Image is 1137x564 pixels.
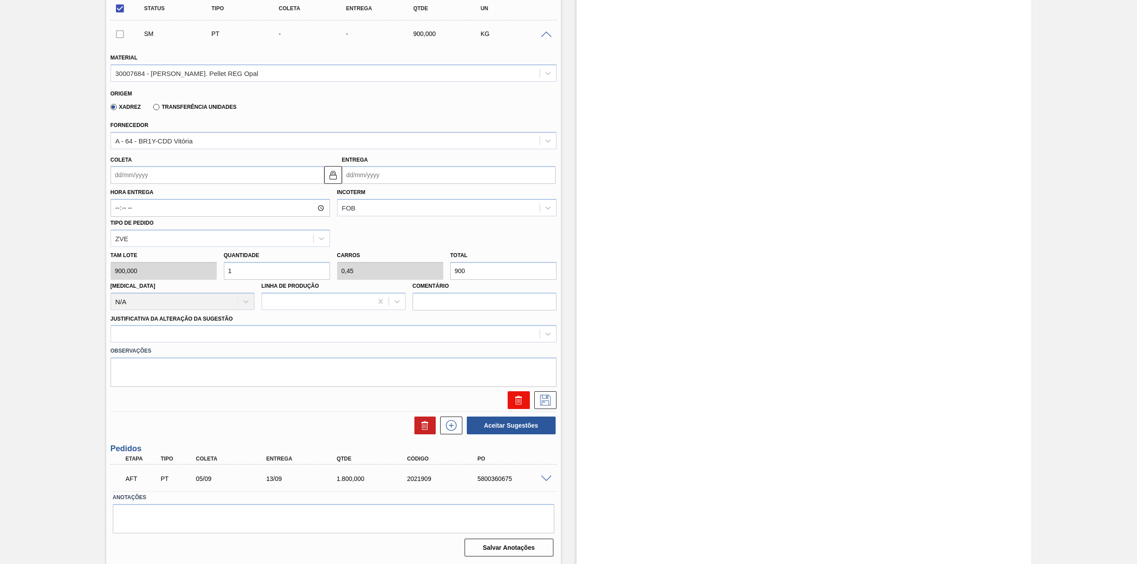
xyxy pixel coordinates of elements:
[462,416,557,435] div: Aceitar Sugestões
[111,55,138,61] label: Material
[342,157,368,163] label: Entrega
[123,469,162,489] div: Aguardando Fornecimento
[111,283,155,289] label: [MEDICAL_DATA]
[115,234,128,242] div: ZVE
[111,91,132,97] label: Origem
[413,280,557,293] label: Comentário
[503,391,530,409] div: Excluir Sugestão
[111,166,324,184] input: dd/mm/yyyy
[194,475,274,482] div: 05/09/2025
[276,30,353,37] div: -
[436,417,462,434] div: Nova sugestão
[475,456,556,462] div: PO
[334,475,415,482] div: 1.800,000
[224,252,259,258] label: Quantidade
[276,5,353,12] div: Coleta
[111,316,233,322] label: Justificativa da Alteração da Sugestão
[467,417,556,434] button: Aceitar Sugestões
[450,252,468,258] label: Total
[405,456,485,462] div: Código
[142,5,219,12] div: Status
[209,5,286,12] div: Tipo
[111,345,557,357] label: Observações
[153,104,236,110] label: Transferência Unidades
[475,475,556,482] div: 5800360675
[478,5,555,12] div: UN
[159,456,197,462] div: Tipo
[111,444,557,453] h3: Pedidos
[111,186,330,199] label: Hora Entrega
[334,456,415,462] div: Qtde
[111,122,148,128] label: Fornecedor
[344,5,421,12] div: Entrega
[342,204,356,212] div: FOB
[530,391,557,409] div: Salvar Sugestão
[111,249,217,262] label: Tam lote
[264,475,344,482] div: 13/09/2025
[209,30,286,37] div: Pedido de Transferência
[410,417,436,434] div: Excluir Sugestões
[126,475,159,482] p: AFT
[264,456,344,462] div: Entrega
[194,456,274,462] div: Coleta
[411,30,488,37] div: 900,000
[111,220,154,226] label: Tipo de pedido
[111,104,141,110] label: Xadrez
[337,189,366,195] label: Incoterm
[324,166,342,184] button: locked
[405,475,485,482] div: 2021909
[465,539,553,556] button: Salvar Anotações
[328,170,338,180] img: locked
[262,283,319,289] label: Linha de Produção
[123,456,162,462] div: Etapa
[411,5,488,12] div: Qtde
[344,30,421,37] div: -
[478,30,555,37] div: KG
[115,69,258,77] div: 30007684 - [PERSON_NAME]. Pellet REG Opal
[142,30,219,37] div: Sugestão Manual
[113,491,554,504] label: Anotações
[159,475,197,482] div: Pedido de Transferência
[342,166,556,184] input: dd/mm/yyyy
[111,157,132,163] label: Coleta
[115,137,193,144] div: A - 64 - BR1Y-CDD Vitória
[337,252,360,258] label: Carros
